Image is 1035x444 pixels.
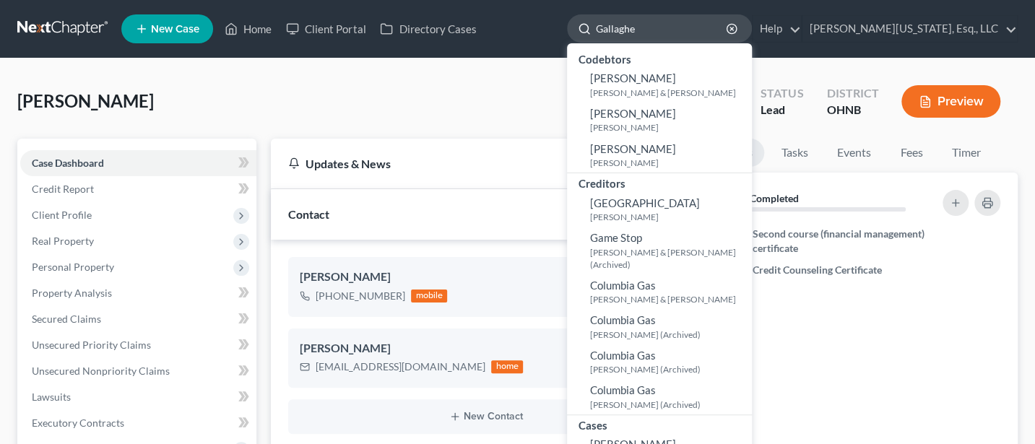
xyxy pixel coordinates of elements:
span: Executory Contracts [32,417,124,429]
div: Creditors [567,173,752,191]
span: Personal Property [32,261,114,273]
a: Case Dashboard [20,150,256,176]
div: Cases [567,415,752,433]
a: Game Stop[PERSON_NAME] & [PERSON_NAME] (Archived) [567,227,752,274]
div: Lead [761,102,803,118]
span: Client Profile [32,209,92,221]
small: [PERSON_NAME] (Archived) [590,328,748,341]
a: Secured Claims [20,306,256,332]
a: [GEOGRAPHIC_DATA][PERSON_NAME] [567,192,752,227]
a: Credit Report [20,176,256,202]
a: Columbia Gas[PERSON_NAME] (Archived) [567,379,752,414]
span: [GEOGRAPHIC_DATA] [590,196,700,209]
a: Lawsuits [20,384,256,410]
div: [PERSON_NAME] [300,340,672,357]
span: Game Stop [590,231,642,244]
span: [PERSON_NAME] [590,107,676,120]
span: Unsecured Nonpriority Claims [32,365,170,377]
a: Property Analysis [20,280,256,306]
a: [PERSON_NAME][PERSON_NAME] & [PERSON_NAME] [567,67,752,103]
span: Columbia Gas [590,279,656,292]
a: [PERSON_NAME][PERSON_NAME] [567,103,752,138]
span: [PERSON_NAME] [590,71,676,84]
small: [PERSON_NAME] & [PERSON_NAME] [590,293,748,305]
div: [EMAIL_ADDRESS][DOMAIN_NAME] [316,360,485,374]
a: [PERSON_NAME][US_STATE], Esq., LLC [802,16,1017,42]
div: [PERSON_NAME] [300,269,672,286]
a: Columbia Gas[PERSON_NAME] (Archived) [567,309,752,344]
a: Fees [888,139,935,167]
a: [PERSON_NAME][PERSON_NAME] [567,138,752,173]
small: [PERSON_NAME] & [PERSON_NAME] [590,87,748,99]
small: [PERSON_NAME] [590,157,748,169]
span: Second course (financial management) certificate [753,227,930,256]
span: Lawsuits [32,391,71,403]
span: Unsecured Priority Claims [32,339,151,351]
button: Preview [901,85,1000,118]
a: Unsecured Priority Claims [20,332,256,358]
span: Real Property [32,235,94,247]
span: Contact [288,207,329,221]
a: Help [753,16,801,42]
div: District [826,85,878,102]
input: Search by name... [596,15,728,42]
strong: 0% Completed [734,192,799,204]
span: Credit Counseling Certificate [753,263,882,277]
a: Executory Contracts [20,410,256,436]
a: Timer [940,139,992,167]
small: [PERSON_NAME] [590,121,748,134]
span: Credit Report [32,183,94,195]
div: home [491,360,523,373]
span: Columbia Gas [590,313,656,326]
a: Events [826,139,883,167]
span: New Case [151,24,199,35]
a: Tasks [770,139,820,167]
div: Updates & News [288,156,640,171]
a: Unsecured Nonpriority Claims [20,358,256,384]
div: OHNB [826,102,878,118]
a: Home [217,16,279,42]
a: Directory Cases [373,16,483,42]
small: [PERSON_NAME] (Archived) [590,399,748,411]
span: Secured Claims [32,313,101,325]
small: [PERSON_NAME] & [PERSON_NAME] (Archived) [590,246,748,271]
a: Columbia Gas[PERSON_NAME] & [PERSON_NAME] [567,274,752,310]
div: [PHONE_NUMBER] [316,289,405,303]
small: [PERSON_NAME] [590,211,748,223]
a: Columbia Gas[PERSON_NAME] (Archived) [567,344,752,380]
a: Client Portal [279,16,373,42]
button: New Contact [300,411,672,422]
span: Columbia Gas [590,383,656,396]
div: Status [761,85,803,102]
small: [PERSON_NAME] (Archived) [590,363,748,375]
span: Columbia Gas [590,349,656,362]
div: Codebtors [567,49,752,67]
span: Property Analysis [32,287,112,299]
div: mobile [411,290,447,302]
span: [PERSON_NAME] [590,142,676,155]
span: Case Dashboard [32,157,104,169]
span: [PERSON_NAME] [17,90,154,111]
